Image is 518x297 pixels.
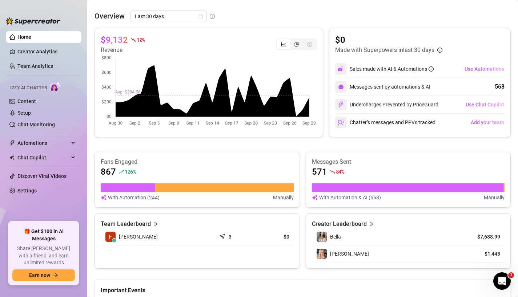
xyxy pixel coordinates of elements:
[229,233,232,240] article: 3
[312,158,505,166] article: Messages Sent
[17,63,53,69] a: Team Analytics
[317,249,327,259] img: Brittany
[12,228,75,242] span: 🎁 Get $100 in AI Messages
[335,46,434,54] article: Made with Superpowers in last 30 days
[467,250,500,257] article: $1,443
[467,233,500,240] article: $7,688.99
[12,245,75,267] span: Share [PERSON_NAME] with a friend, and earn unlimited rewards
[17,110,31,116] a: Setup
[369,220,374,228] span: right
[153,220,158,228] span: right
[495,82,505,91] div: 568
[330,251,369,257] span: [PERSON_NAME]
[12,269,75,281] button: Earn nowarrow-right
[17,173,67,179] a: Discover Viral Videos
[484,194,505,202] article: Manually
[312,220,367,228] article: Creator Leaderboard
[338,119,344,126] img: svg%3e
[108,194,160,202] article: With Automation (244)
[336,168,344,175] span: 84 %
[281,42,286,47] span: line-chart
[307,42,312,47] span: dollar-circle
[131,37,136,42] span: fall
[330,234,341,240] span: Bella
[273,194,294,202] article: Manually
[335,117,435,128] div: Chatter’s messages and PPVs tracked
[53,273,58,278] span: arrow-right
[335,81,430,93] div: Messages sent by automations & AI
[101,158,294,166] article: Fans Engaged
[101,280,505,295] div: Important Events
[17,98,36,104] a: Content
[471,119,504,125] span: Add your team
[101,34,128,46] article: $9,132
[259,233,289,240] article: $0
[276,38,317,50] div: segmented control
[29,272,50,278] span: Earn now
[95,11,125,21] article: Overview
[466,102,504,107] span: Use Chat Copilot
[10,85,47,91] span: Izzy AI Chatter
[319,194,381,202] article: With Automation & AI (568)
[101,46,145,54] article: Revenue
[17,34,31,40] a: Home
[312,166,327,178] article: 571
[470,117,505,128] button: Add your team
[17,152,69,163] span: Chat Copilot
[101,194,107,202] img: svg%3e
[464,63,505,75] button: Use Automations
[6,17,60,25] img: logo-BBDzfeDw.svg
[338,84,344,90] img: svg%3e
[312,194,318,202] img: svg%3e
[17,122,55,127] a: Chat Monitoring
[330,169,335,174] span: fall
[294,42,299,47] span: pie-chart
[50,82,61,92] img: AI Chatter
[220,232,227,239] span: send
[350,65,434,73] div: Sales made with AI & Automations
[101,166,116,178] article: 867
[105,232,116,242] img: Fernando Pena
[17,188,37,194] a: Settings
[198,14,203,19] span: calendar
[17,46,76,57] a: Creator Analytics
[429,66,434,72] span: info-circle
[508,272,514,278] span: 1
[135,11,202,22] span: Last 30 days
[137,36,145,43] span: 10 %
[465,99,505,110] button: Use Chat Copilot
[465,66,504,72] span: Use Automations
[437,48,442,53] span: info-circle
[338,101,344,108] img: svg%3e
[210,14,215,19] span: info-circle
[119,233,158,241] span: [PERSON_NAME]
[338,66,344,72] img: svg%3e
[335,34,442,46] article: $0
[493,272,511,290] iframe: Intercom live chat
[119,169,124,174] span: rise
[9,140,15,146] span: thunderbolt
[317,232,327,242] img: Bella
[9,155,14,160] img: Chat Copilot
[101,220,151,228] article: Team Leaderboard
[335,99,438,110] div: Undercharges Prevented by PriceGuard
[125,168,136,175] span: 126 %
[17,137,69,149] span: Automations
